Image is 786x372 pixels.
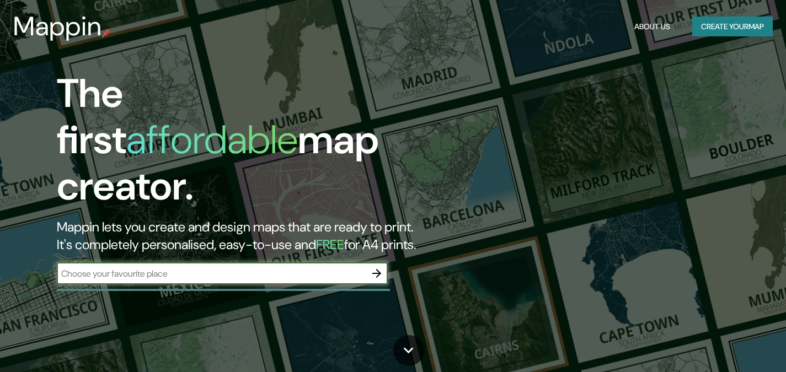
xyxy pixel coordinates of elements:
input: Choose your favourite place [57,267,366,280]
button: About Us [630,17,675,37]
button: Create yourmap [692,17,773,37]
h5: FREE [316,236,344,253]
h1: affordable [126,114,298,165]
img: mappin-pin [102,29,111,37]
h2: Mappin lets you create and design maps that are ready to print. It's completely personalised, eas... [57,218,450,254]
h3: Mappin [13,11,102,42]
h1: The first map creator. [57,71,450,218]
